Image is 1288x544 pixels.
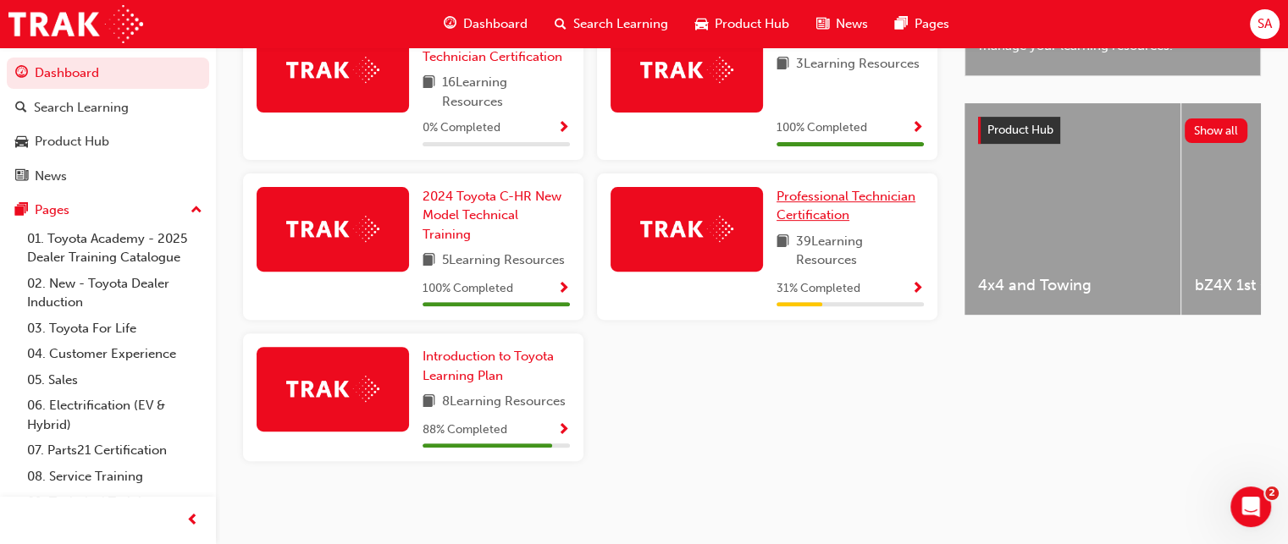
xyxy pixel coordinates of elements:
span: 0 % Completed [423,118,500,138]
button: Pages [7,195,209,226]
span: book-icon [423,392,435,413]
a: 08. Service Training [20,464,209,490]
span: 2024 Toyota C-HR New Model Technical Training [423,189,561,242]
img: Trak [8,5,143,43]
a: car-iconProduct Hub [682,7,803,41]
a: 04. Customer Experience [20,341,209,367]
a: 07. Parts21 Certification [20,437,209,464]
img: Trak [286,216,379,242]
span: guage-icon [15,66,28,81]
a: news-iconNews [803,7,882,41]
span: Show Progress [911,282,924,297]
a: 02. New - Toyota Dealer Induction [20,271,209,316]
a: Professional Technician Certification [777,187,924,225]
span: guage-icon [444,14,456,35]
span: 16 Learning Resources [442,73,570,111]
span: SA [1258,14,1272,34]
a: Product HubShow all [978,117,1247,144]
a: Introduction to Toyota Learning Plan [423,347,570,385]
button: SA [1250,9,1280,39]
a: 4x4 and Towing [965,103,1180,315]
a: Dashboard [7,58,209,89]
a: guage-iconDashboard [430,7,541,41]
span: 5 Learning Resources [442,250,565,272]
button: Show all [1185,118,1248,143]
span: 88 % Completed [423,420,507,440]
span: car-icon [695,14,708,35]
a: 01. Toyota Academy - 2025 Dealer Training Catalogue [20,226,209,271]
span: 3 Learning Resources [796,54,920,75]
span: prev-icon [186,510,199,531]
button: Show Progress [911,118,924,139]
a: 09. Technical Training [20,489,209,515]
span: Show Progress [557,423,570,438]
span: Product Hub [715,14,789,34]
span: 100 % Completed [423,279,513,299]
button: Show Progress [557,118,570,139]
button: Show Progress [557,278,570,299]
span: book-icon [777,232,789,270]
span: Dashboard [463,14,528,34]
a: 03. Toyota For Life [20,316,209,342]
span: 8 Learning Resources [442,392,566,413]
span: book-icon [777,54,789,75]
span: Professional Technician Certification [777,189,915,223]
img: Trak [640,57,733,83]
span: Search Learning [573,14,668,34]
span: search-icon [15,101,27,116]
span: search-icon [555,14,567,35]
a: 05. Sales [20,367,209,393]
span: Show Progress [557,121,570,136]
span: 31 % Completed [777,279,860,299]
span: up-icon [191,200,202,222]
span: pages-icon [15,203,28,218]
span: book-icon [423,73,435,111]
span: Pages [915,14,949,34]
img: Trak [286,57,379,83]
span: 100 % Completed [777,118,867,138]
a: Search Learning [7,92,209,124]
span: Show Progress [557,282,570,297]
a: 06. Electrification (EV & Hybrid) [20,393,209,437]
button: Show Progress [557,420,570,441]
span: 39 Learning Resources [796,232,924,270]
a: search-iconSearch Learning [541,7,682,41]
span: news-icon [15,169,28,184]
span: 2 [1265,486,1279,500]
img: Trak [640,216,733,242]
iframe: Intercom live chat [1230,486,1271,527]
img: Trak [286,376,379,402]
span: Show Progress [911,121,924,136]
a: 2024 Toyota C-HR New Model Technical Training [423,187,570,245]
span: car-icon [15,135,28,150]
span: DT Specialist Diagnosis Technician Certification [423,30,562,64]
span: Introduction to Toyota Learning Plan [423,349,554,383]
span: News [836,14,868,34]
a: Product Hub [7,126,209,157]
button: DashboardSearch LearningProduct HubNews [7,54,209,195]
span: news-icon [816,14,829,35]
span: 4x4 and Towing [978,276,1167,295]
button: Show Progress [911,278,924,299]
a: pages-iconPages [882,7,963,41]
div: Product Hub [35,132,109,151]
span: book-icon [423,250,435,272]
span: Product Hub [987,123,1053,137]
div: Search Learning [34,98,129,118]
span: pages-icon [895,14,908,35]
div: News [35,167,67,186]
div: Pages [35,201,69,220]
a: News [7,161,209,192]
